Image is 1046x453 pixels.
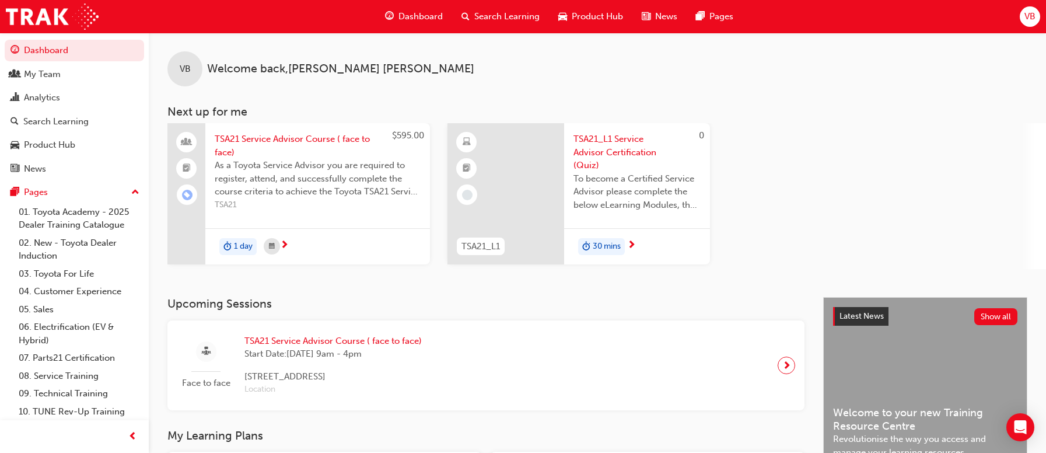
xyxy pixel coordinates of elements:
a: Latest NewsShow all [833,307,1017,326]
button: VB [1020,6,1040,27]
span: up-icon [131,185,139,200]
a: 0TSA21_L1TSA21_L1 Service Advisor Certification (Quiz)To become a Certified Service Advisor pleas... [447,123,710,264]
span: TSA21_L1 [461,240,500,253]
a: news-iconNews [632,5,687,29]
span: TSA21 [215,198,421,212]
a: 06. Electrification (EV & Hybrid) [14,318,144,349]
span: Start Date: [DATE] 9am - 4pm [244,347,422,361]
span: prev-icon [128,430,137,444]
a: car-iconProduct Hub [549,5,632,29]
span: 1 day [234,240,253,253]
span: next-icon [280,241,289,251]
button: Pages [5,182,144,203]
span: next-icon [627,241,636,251]
span: News [655,10,677,23]
span: chart-icon [11,93,19,103]
button: DashboardMy TeamAnalyticsSearch LearningProduct HubNews [5,37,144,182]
a: 04. Customer Experience [14,283,144,301]
div: Search Learning [23,115,89,128]
span: pages-icon [696,9,705,24]
a: 03. Toyota For Life [14,265,144,283]
span: Product Hub [572,10,623,23]
a: 09. Technical Training [14,385,144,403]
span: VB [1024,10,1035,23]
a: News [5,158,144,180]
a: Product Hub [5,134,144,156]
a: 02. New - Toyota Dealer Induction [14,234,144,265]
div: Open Intercom Messenger [1006,413,1034,441]
span: car-icon [11,140,19,151]
button: Show all [974,308,1018,325]
a: 08. Service Training [14,367,144,385]
span: [STREET_ADDRESS] [244,370,422,384]
h3: Next up for me [149,105,1046,119]
span: duration-icon [223,239,232,255]
span: guage-icon [385,9,394,24]
a: 05. Sales [14,301,144,319]
a: My Team [5,64,144,85]
span: 0 [699,130,704,141]
span: search-icon [11,117,19,127]
span: next-icon [782,357,791,374]
a: Search Learning [5,111,144,133]
span: search-icon [461,9,470,24]
a: Dashboard [5,40,144,61]
div: News [24,162,46,176]
span: people-icon [11,69,19,80]
span: As a Toyota Service Advisor you are required to register, attend, and successfully complete the c... [215,159,421,198]
a: $595.00TSA21 Service Advisor Course ( face to face)As a Toyota Service Advisor you are required t... [167,123,430,264]
span: news-icon [11,164,19,175]
span: Dashboard [398,10,443,23]
span: Welcome back , [PERSON_NAME] [PERSON_NAME] [207,62,474,76]
span: Location [244,383,422,396]
span: Latest News [839,311,884,321]
div: Pages [24,186,48,199]
h3: Upcoming Sessions [167,297,804,311]
a: Face to faceTSA21 Service Advisor Course ( face to face)Start Date:[DATE] 9am - 4pm[STREET_ADDRES... [177,330,795,401]
span: learningRecordVerb_NONE-icon [462,190,473,200]
a: Analytics [5,87,144,109]
span: TSA21 Service Advisor Course ( face to face) [215,133,421,159]
a: search-iconSearch Learning [452,5,549,29]
span: VB [180,62,191,76]
span: pages-icon [11,187,19,198]
h3: My Learning Plans [167,429,804,442]
span: 30 mins [593,240,621,253]
span: Pages [709,10,733,23]
div: Product Hub [24,138,75,152]
a: guage-iconDashboard [376,5,452,29]
span: TSA21_L1 Service Advisor Certification (Quiz) [573,133,701,172]
span: Welcome to your new Training Resource Centre [833,406,1017,433]
span: TSA21 Service Advisor Course ( face to face) [244,334,422,348]
span: car-icon [558,9,567,24]
a: pages-iconPages [687,5,743,29]
span: sessionType_FACE_TO_FACE-icon [202,344,211,359]
span: learningResourceType_ELEARNING-icon [463,135,471,150]
span: Search Learning [474,10,540,23]
div: Analytics [24,91,60,104]
span: duration-icon [582,239,590,255]
a: 01. Toyota Academy - 2025 Dealer Training Catalogue [14,203,144,234]
span: guage-icon [11,46,19,56]
span: booktick-icon [183,161,191,176]
span: people-icon [183,135,191,150]
img: Trak [6,4,99,30]
span: To become a Certified Service Advisor please complete the below eLearning Modules, the Service Ad... [573,172,701,212]
span: Face to face [177,377,235,390]
span: booktick-icon [463,161,471,176]
div: My Team [24,68,61,81]
span: news-icon [642,9,650,24]
a: 10. TUNE Rev-Up Training [14,403,144,421]
span: learningRecordVerb_ENROLL-icon [182,190,193,200]
a: 07. Parts21 Certification [14,349,144,367]
span: $595.00 [392,130,424,141]
span: calendar-icon [269,239,275,254]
